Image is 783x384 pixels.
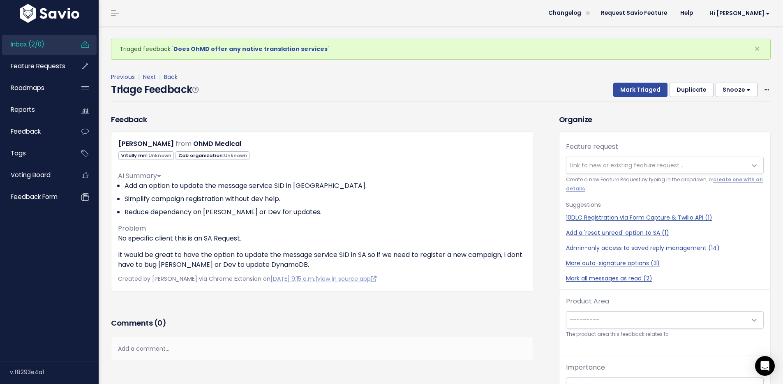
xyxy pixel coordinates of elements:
a: Tags [2,144,68,163]
span: Vitally mrr: [118,151,174,160]
h3: Feedback [111,114,147,125]
label: Importance [566,363,605,372]
span: Problem [118,224,146,233]
p: It would be great to have the option to update the message service SID in SA so if we need to reg... [118,250,526,270]
a: Feature Requests [2,57,68,76]
li: Simplify campaign registration without dev help. [125,194,526,204]
li: Reduce dependency on [PERSON_NAME] or Dev for updates. [125,207,526,217]
span: Hi [PERSON_NAME] [709,10,770,16]
p: No specific client this is an SA Request. [118,234,526,243]
span: from [176,139,192,148]
a: Back [164,73,178,81]
span: AI Summary [118,171,161,180]
img: logo-white.9d6f32f41409.svg [18,4,81,23]
button: Close [746,39,768,59]
li: Add an option to update the message service SID in [GEOGRAPHIC_DATA]. [125,181,526,191]
span: Tags [11,149,26,157]
a: More auto-signature options (3) [566,259,764,268]
span: Changelog [548,10,581,16]
span: | [157,73,162,81]
span: Inbox (2/0) [11,40,44,49]
span: Unknown [148,152,171,159]
a: Add a 'reset unread' option to SA (1) [566,229,764,237]
button: Mark Triaged [613,83,668,97]
a: [DATE] 9:15 a.m. [270,275,315,283]
span: 0 [157,318,162,328]
a: Help [674,7,700,19]
div: Triaged feedback ' ' [111,39,771,60]
a: 10DLC Registration via Form Capture & Twilio API (1) [566,213,764,222]
h3: Comments ( ) [111,317,533,329]
p: Suggestions [566,200,764,210]
h3: Organize [559,114,771,125]
span: | [136,73,141,81]
span: Reports [11,105,35,114]
a: Feedback [2,122,68,141]
span: --------- [570,316,599,324]
a: View in source app [317,275,376,283]
div: Open Intercom Messenger [755,356,775,376]
h4: Triage Feedback [111,82,198,97]
a: Reports [2,100,68,119]
a: Roadmaps [2,79,68,97]
label: Product Area [566,296,609,306]
span: Feedback form [11,192,58,201]
div: Add a comment... [111,337,533,361]
small: The product area this feedback relates to [566,330,764,339]
button: Duplicate [670,83,714,97]
span: Feedback [11,127,41,136]
span: Link to new or existing feature request... [570,161,683,169]
label: Feature request [566,142,618,152]
a: Previous [111,73,135,81]
span: Unknown [224,152,247,159]
span: × [754,42,760,56]
a: OhMD Medical [193,139,241,148]
span: Cab organization: [176,151,249,160]
div: v.f8293e4a1 [10,361,99,383]
a: Mark all messages as read (2) [566,274,764,283]
span: Feature Requests [11,62,65,70]
a: Hi [PERSON_NAME] [700,7,776,20]
a: Voting Board [2,166,68,185]
span: Created by [PERSON_NAME] via Chrome Extension on | [118,275,376,283]
a: Admin-only access to saved reply management (14) [566,244,764,252]
a: Request Savio Feature [594,7,674,19]
span: Roadmaps [11,83,44,92]
small: Create a new Feature Request by typing in the dropdown, or . [566,176,764,193]
a: Next [143,73,156,81]
a: Does OhMD offer any native translation services [173,45,328,53]
span: Voting Board [11,171,51,179]
a: [PERSON_NAME] [118,139,174,148]
a: Feedback form [2,187,68,206]
a: create one with all details [566,176,763,192]
button: Snooze [716,83,758,97]
a: Inbox (2/0) [2,35,68,54]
